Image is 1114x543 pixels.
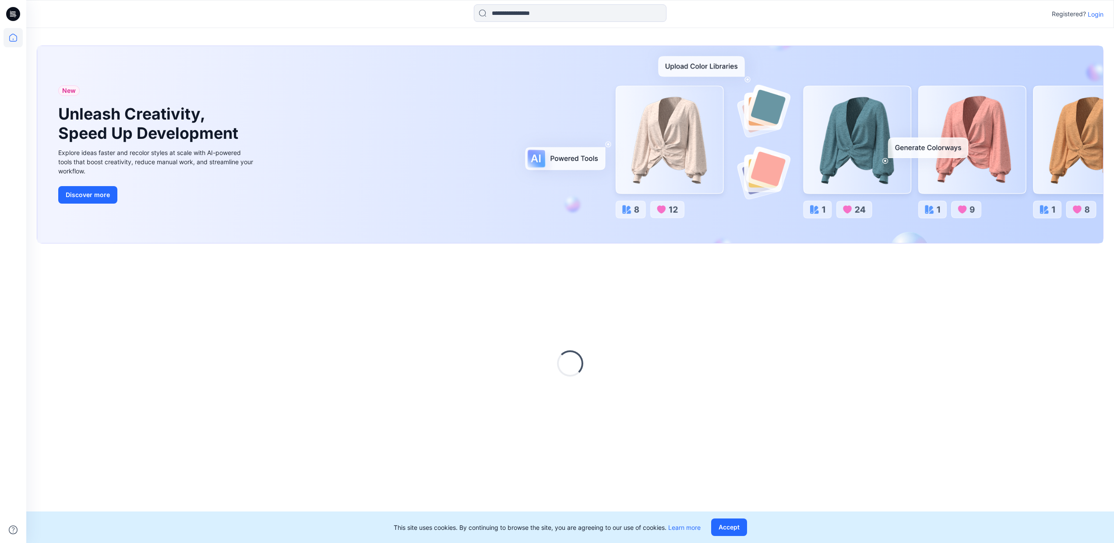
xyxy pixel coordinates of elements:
[58,148,255,176] div: Explore ideas faster and recolor styles at scale with AI-powered tools that boost creativity, red...
[1052,9,1086,19] p: Registered?
[58,105,242,142] h1: Unleash Creativity, Speed Up Development
[58,186,255,204] a: Discover more
[668,524,701,531] a: Learn more
[62,85,76,96] span: New
[711,518,747,536] button: Accept
[394,523,701,532] p: This site uses cookies. By continuing to browse the site, you are agreeing to our use of cookies.
[58,186,117,204] button: Discover more
[1088,10,1103,19] p: Login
